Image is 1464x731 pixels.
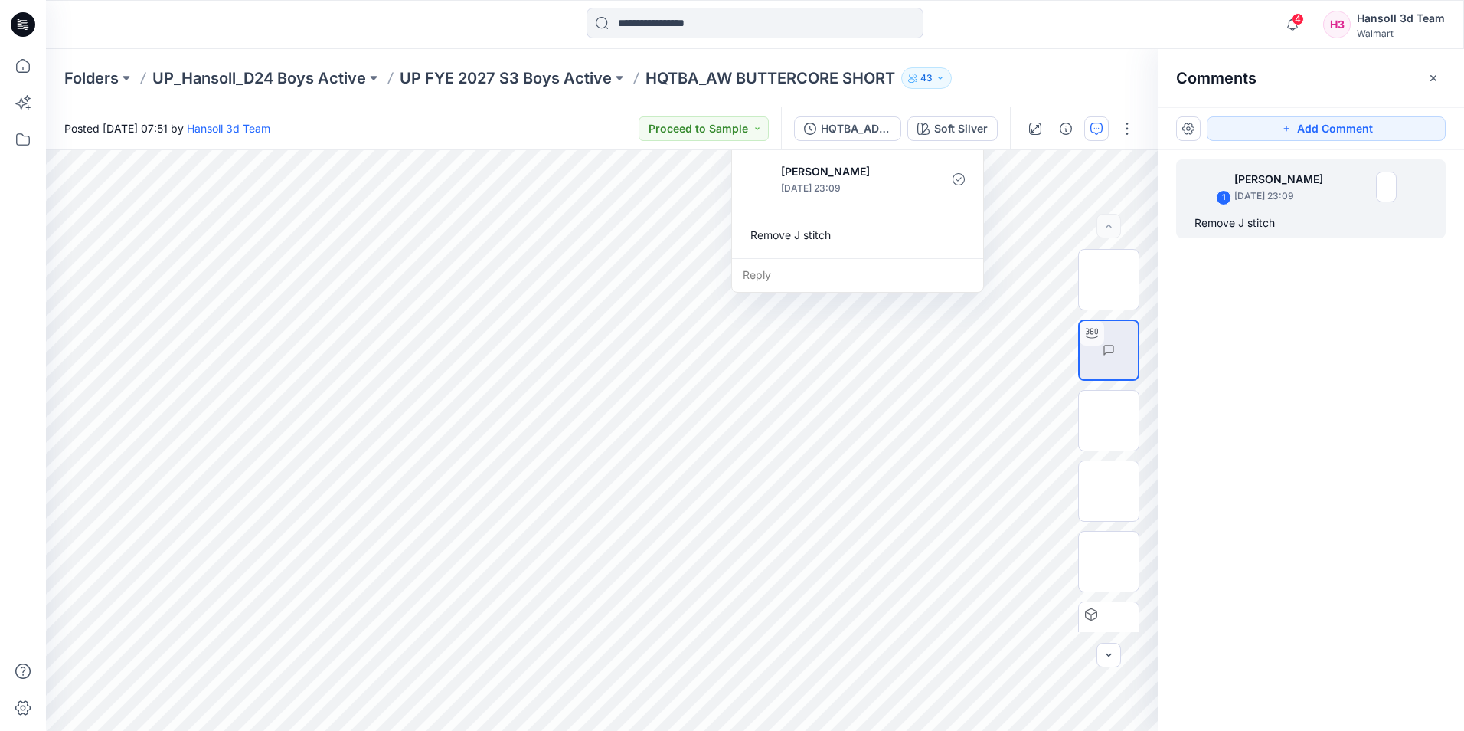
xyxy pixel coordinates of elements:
[1357,9,1445,28] div: Hansoll 3d Team
[744,221,971,249] div: Remove J stitch
[152,67,366,89] a: UP_Hansoll_D24 Boys Active
[732,258,983,292] div: Reply
[1357,28,1445,39] div: Walmart
[645,67,895,89] p: HQTBA_AW BUTTERCORE SHORT
[934,120,988,137] div: Soft Silver
[64,120,270,136] span: Posted [DATE] 07:51 by
[901,67,952,89] button: 43
[1176,69,1256,87] h2: Comments
[794,116,901,141] button: HQTBA_ADM SC_AW BUTTERCORE SHORT
[1207,116,1446,141] button: Add Comment
[821,120,891,137] div: HQTBA_ADM SC_AW BUTTERCORE SHORT
[1234,188,1333,204] p: [DATE] 23:09
[781,181,906,196] p: [DATE] 23:09
[1054,116,1078,141] button: Details
[907,116,998,141] button: Soft Silver
[1198,172,1228,202] img: Angela Bohannan
[781,162,906,181] p: [PERSON_NAME]
[1323,11,1351,38] div: H3
[1234,170,1333,188] p: [PERSON_NAME]
[64,67,119,89] a: Folders
[920,70,933,87] p: 43
[400,67,612,89] a: UP FYE 2027 S3 Boys Active
[1194,214,1427,232] div: Remove J stitch
[1216,190,1231,205] div: 1
[1292,13,1304,25] span: 4
[187,122,270,135] a: Hansoll 3d Team
[744,164,775,195] img: Angela Bohannan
